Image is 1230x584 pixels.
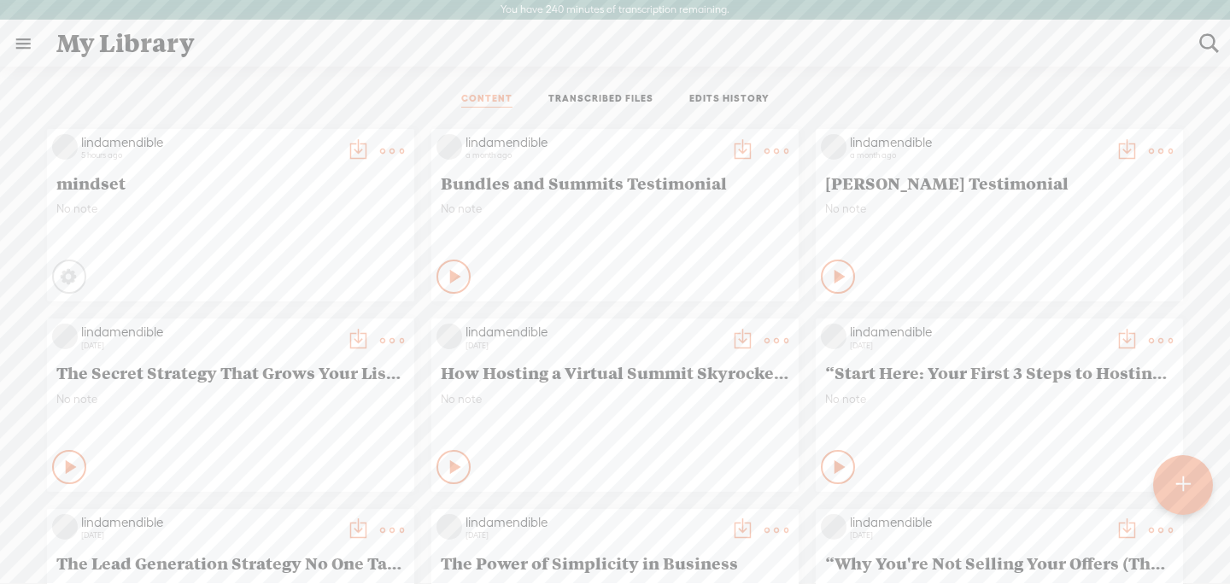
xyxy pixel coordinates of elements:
[850,341,1106,351] div: [DATE]
[81,530,337,540] div: [DATE]
[441,172,789,193] span: Bundles and Summits Testimonial
[81,341,337,351] div: [DATE]
[825,172,1174,193] span: [PERSON_NAME] Testimonial
[436,514,462,540] img: videoLoading.png
[501,3,729,17] label: You have 240 minutes of transcription remaining.
[850,514,1106,531] div: lindamendible
[436,324,462,349] img: videoLoading.png
[466,150,722,161] div: a month ago
[81,324,337,341] div: lindamendible
[436,134,462,160] img: videoLoading.png
[825,552,1174,573] span: “Why You're Not Selling Your Offers (The Invisible Roadblocks)”
[461,92,512,108] a: CONTENT
[850,324,1106,341] div: lindamendible
[821,324,846,349] img: videoLoading.png
[56,552,405,573] span: The Lead Generation Strategy No One Talks About (But Actually Works)
[441,362,789,383] span: How Hosting a Virtual Summit Skyrocketed My Email List & Sales — And Why It Can Work for You Too
[689,92,770,108] a: EDITS HISTORY
[52,324,78,349] img: videoLoading.png
[56,172,405,193] span: mindset
[821,134,846,160] img: videoLoading.png
[52,514,78,540] img: videoLoading.png
[466,324,722,341] div: lindamendible
[466,134,722,151] div: lindamendible
[441,392,789,406] span: No note
[81,134,337,151] div: lindamendible
[52,134,78,160] img: videoLoading.png
[466,514,722,531] div: lindamendible
[850,150,1106,161] div: a month ago
[56,201,405,216] span: No note
[548,92,653,108] a: TRANSCRIBED FILES
[56,362,405,383] span: The Secret Strategy That Grows Your List and Validates Your Offer — Without Ads or Reels
[850,530,1106,540] div: [DATE]
[825,362,1174,383] span: “Start Here: Your First 3 Steps to Hosting a Virtual Summit or Bundle”
[81,514,337,531] div: lindamendible
[44,21,1187,66] div: My Library
[825,201,1174,216] span: No note
[56,392,405,406] span: No note
[825,392,1174,406] span: No note
[441,201,789,216] span: No note
[441,552,789,573] span: The Power of Simplicity in Business
[821,514,846,540] img: videoLoading.png
[850,134,1106,151] div: lindamendible
[466,341,722,351] div: [DATE]
[466,530,722,540] div: [DATE]
[81,150,337,161] div: 5 hours ago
